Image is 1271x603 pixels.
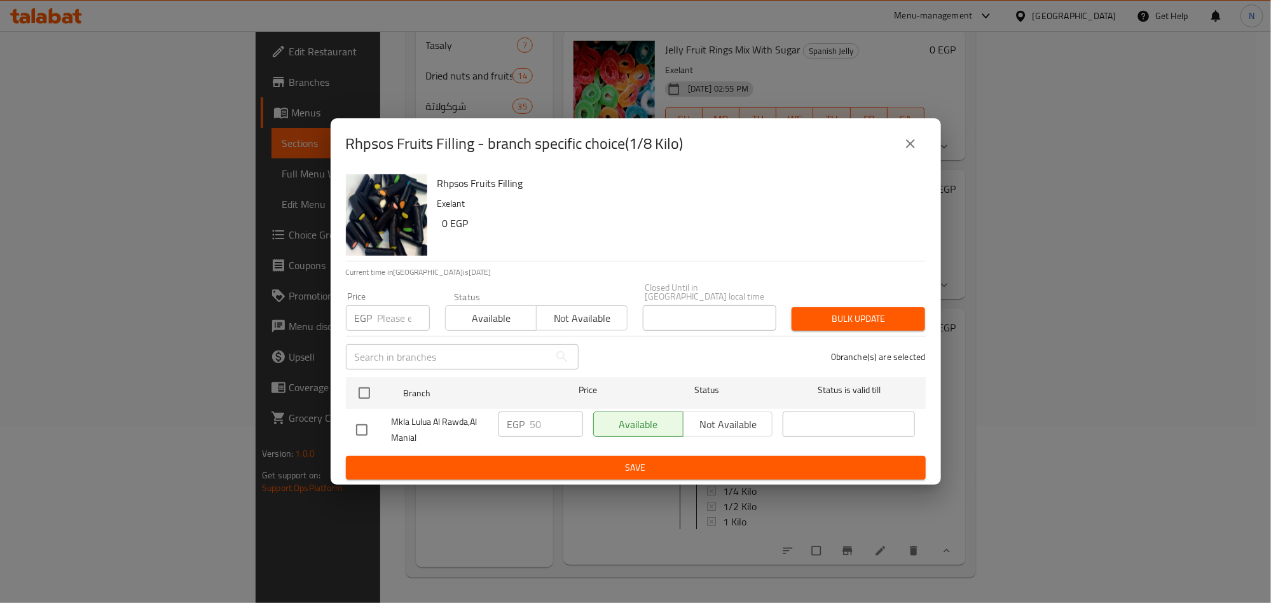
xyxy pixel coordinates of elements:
button: Bulk update [792,307,925,331]
input: Search in branches [346,344,549,370]
input: Please enter price [530,412,583,437]
span: Bulk update [802,311,915,327]
p: 0 branche(s) are selected [831,350,926,363]
span: Not available [542,309,622,328]
span: Save [356,460,916,476]
span: Price [546,382,630,398]
p: EGP [507,417,525,432]
img: Rhpsos Fruits Filling [346,174,427,256]
button: Not available [536,305,628,331]
h2: Rhpsos Fruits Filling - branch specific choice(1/8 Kilo) [346,134,684,154]
span: Branch [403,385,535,401]
span: Status [640,382,773,398]
p: EGP [355,310,373,326]
p: Current time in [GEOGRAPHIC_DATA] is [DATE] [346,267,926,278]
input: Please enter price [378,305,430,331]
button: close [895,128,926,159]
span: Available [451,309,532,328]
h6: 0 EGP [443,214,916,232]
button: Available [445,305,537,331]
h6: Rhpsos Fruits Filling [437,174,916,192]
button: Save [346,456,926,480]
span: Mkla Lulua Al Rawda,Al Manial [392,414,488,446]
p: Exelant [437,196,916,212]
span: Status is valid till [783,382,915,398]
